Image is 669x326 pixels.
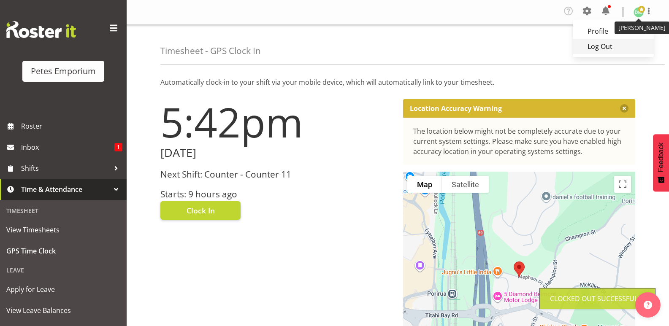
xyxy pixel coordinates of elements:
span: View Leave Balances [6,304,120,317]
h1: 5:42pm [160,99,393,145]
div: The location below might not be completely accurate due to your current system settings. Please m... [413,126,626,156]
a: View Timesheets [2,219,125,240]
div: Leave [2,261,125,279]
span: GPS Time Clock [6,245,120,257]
span: 1 [114,143,122,151]
div: Timesheet [2,202,125,219]
span: Feedback [657,143,665,172]
button: Clock In [160,201,241,220]
a: Apply for Leave [2,279,125,300]
h4: Timesheet - GPS Clock In [160,46,261,56]
span: Roster [21,120,122,132]
h3: Starts: 9 hours ago [160,189,393,199]
p: Automatically clock-in to your shift via your mobile device, which will automatically link to you... [160,77,635,87]
h3: Next Shift: Counter - Counter 11 [160,170,393,179]
span: Inbox [21,141,114,154]
span: View Timesheets [6,224,120,236]
span: Shifts [21,162,110,175]
button: Toggle fullscreen view [614,176,631,193]
button: Show satellite imagery [442,176,489,193]
span: Time & Attendance [21,183,110,196]
a: Profile [573,24,654,39]
span: Clock In [187,205,215,216]
span: Apply for Leave [6,283,120,296]
img: help-xxl-2.png [644,301,652,309]
div: Clocked out Successfully [550,294,645,304]
a: GPS Time Clock [2,240,125,261]
a: View Leave Balances [2,300,125,321]
div: Petes Emporium [31,65,96,78]
button: Feedback - Show survey [653,134,669,191]
img: Rosterit website logo [6,21,76,38]
a: Log Out [573,39,654,54]
p: Location Accuracy Warning [410,104,502,113]
button: Close message [620,104,628,113]
img: david-mcauley697.jpg [634,7,644,17]
button: Show street map [407,176,442,193]
h2: [DATE] [160,146,393,159]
